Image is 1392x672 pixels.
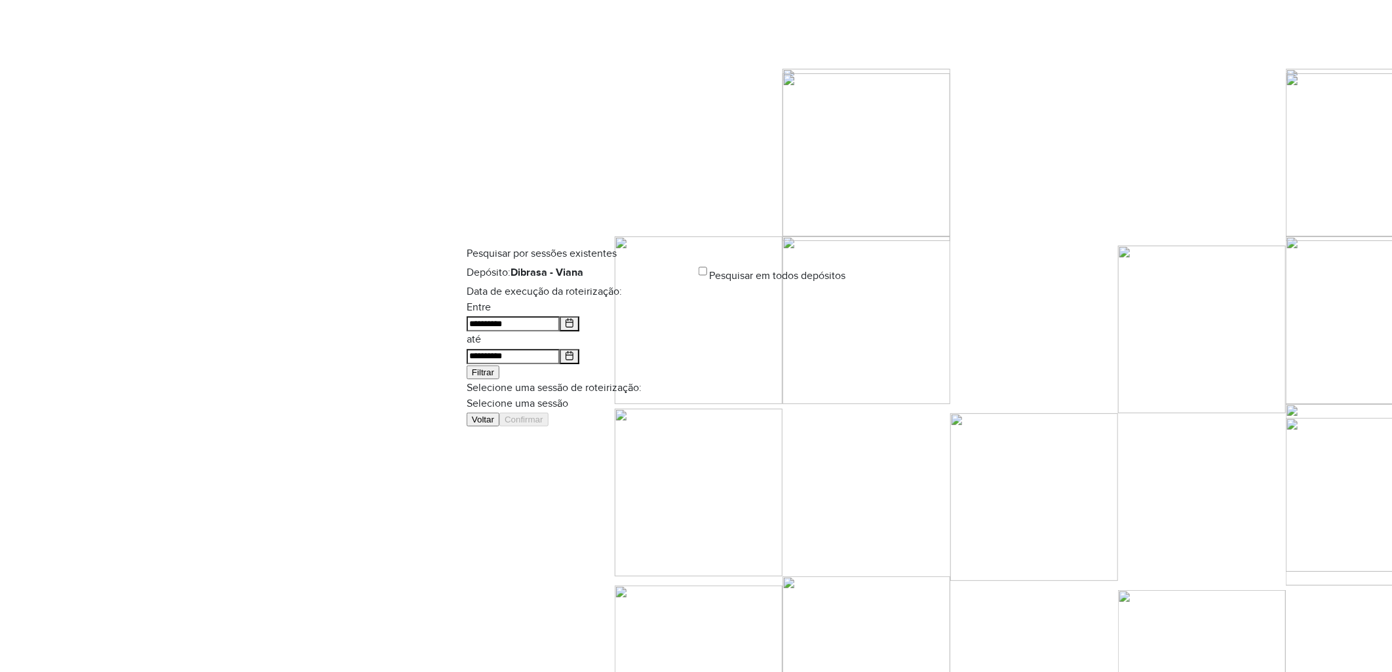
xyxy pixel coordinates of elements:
[467,382,642,393] label: Selecione uma sessão de roteirização:
[560,316,579,331] button: Choose Date
[560,349,579,364] button: Choose Date
[696,261,925,284] div: Pesquisar em todos depósitos
[511,267,583,278] strong: Dibrasa - Viana
[467,301,491,312] label: Entre
[467,267,583,278] label: Depósito:
[467,333,481,345] label: até
[467,365,499,379] button: Filtrar
[467,413,499,426] button: Voltar
[467,246,617,261] span: Pesquisar por sessões existentes
[467,286,622,297] label: Data de execução da roteirização:
[499,413,549,426] button: Confirmar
